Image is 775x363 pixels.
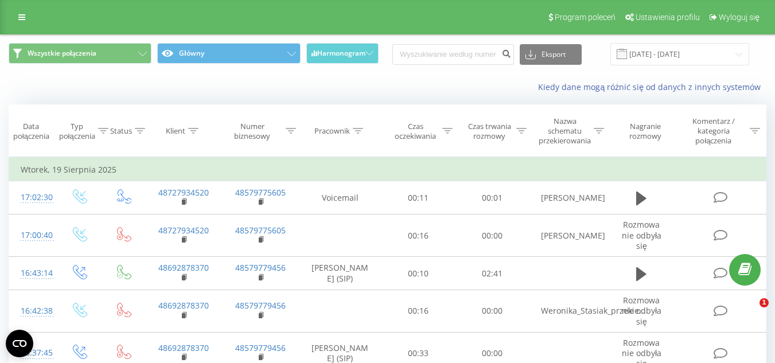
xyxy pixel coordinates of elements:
[9,43,151,64] button: Wszystkie połączenia
[235,187,286,198] a: 48579775605
[9,158,766,181] td: Wtorek, 19 Sierpnia 2025
[21,186,45,209] div: 17:02:30
[158,225,209,236] a: 48727934520
[617,122,675,141] div: Nagranie rozmowy
[158,300,209,311] a: 48692878370
[466,122,513,141] div: Czas trwania rozmowy
[21,300,45,322] div: 16:42:38
[529,181,606,214] td: [PERSON_NAME]
[622,295,661,326] span: Rozmowa nie odbyła się
[555,13,616,22] span: Program poleceń
[59,122,95,141] div: Typ połączenia
[299,257,381,290] td: [PERSON_NAME] (SIP)
[28,49,96,58] span: Wszystkie połączenia
[235,342,286,353] a: 48579779456
[680,116,747,146] div: Komentarz / kategoria połączenia
[455,257,529,290] td: 02:41
[760,298,769,307] span: 1
[21,262,45,284] div: 16:43:14
[392,122,439,141] div: Czas oczekiwania
[736,298,764,326] iframe: Intercom live chat
[381,181,455,214] td: 00:11
[235,300,286,311] a: 48579779456
[166,126,185,136] div: Klient
[622,219,661,251] span: Rozmowa nie odbyła się
[317,49,365,57] span: Harmonogram
[455,181,529,214] td: 00:01
[520,44,582,65] button: Eksport
[299,181,381,214] td: Voicemail
[381,257,455,290] td: 00:10
[158,262,209,273] a: 48692878370
[529,214,606,257] td: [PERSON_NAME]
[314,126,350,136] div: Pracownik
[381,290,455,333] td: 00:16
[235,262,286,273] a: 48579779456
[541,305,646,316] span: Weronika_Stasiak_przekie...
[306,43,379,64] button: Harmonogram
[636,13,700,22] span: Ustawienia profilu
[455,214,529,257] td: 00:00
[21,224,45,247] div: 17:00:40
[9,122,53,141] div: Data połączenia
[455,290,529,333] td: 00:00
[538,81,766,92] a: Kiedy dane mogą różnić się od danych z innych systemów
[157,43,300,64] button: Główny
[381,214,455,257] td: 00:16
[158,342,209,353] a: 48692878370
[539,116,591,146] div: Nazwa schematu przekierowania
[110,126,132,136] div: Status
[392,44,514,65] input: Wyszukiwanie według numeru
[235,225,286,236] a: 48579775605
[6,330,33,357] button: Open CMP widget
[158,187,209,198] a: 48727934520
[719,13,760,22] span: Wyloguj się
[222,122,283,141] div: Numer biznesowy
